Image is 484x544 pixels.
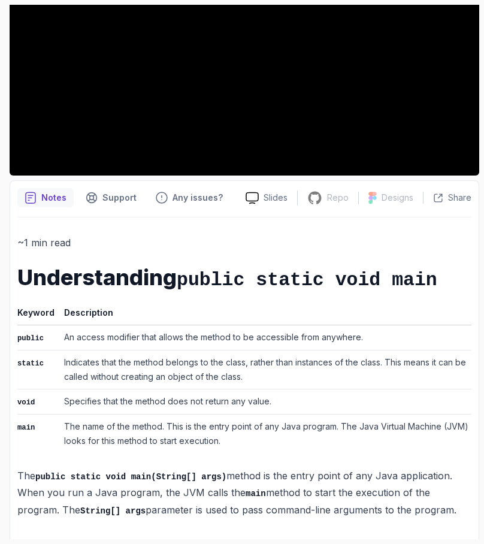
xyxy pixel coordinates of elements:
[59,350,471,389] td: Indicates that the method belongs to the class, rather than instances of the class. This means it...
[35,472,226,482] code: public static void main(String[] args)
[80,506,146,516] code: String[] args
[246,489,266,498] code: main
[59,325,471,350] td: An access modifier that allows the method to be accessible from anywhere.
[17,424,35,432] code: main
[17,265,471,291] h1: Understanding
[17,359,44,368] code: static
[17,334,44,343] code: public
[17,398,35,407] code: void
[17,467,471,519] p: The method is the entry point of any Java application. When you run a Java program, the JVM calls...
[59,389,471,414] td: Specifies that the method does not return any value.
[177,270,437,291] code: public static void main
[448,192,471,204] p: Share
[59,414,471,453] td: The name of the method. This is the entry point of any Java program. The Java Virtual Machine (JV...
[17,305,59,325] th: Keyword
[17,234,471,251] p: ~1 min read
[59,305,471,325] th: Description
[423,192,471,204] button: Share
